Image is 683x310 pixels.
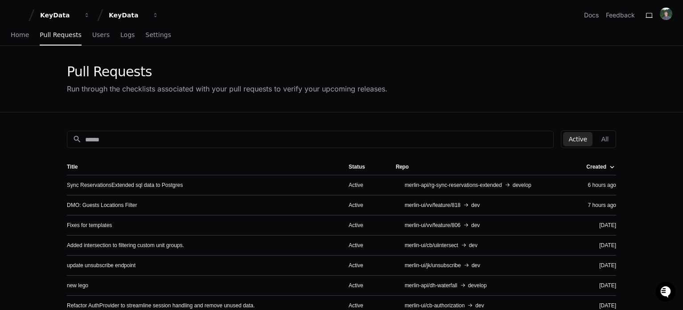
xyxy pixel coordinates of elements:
div: Start new chat [30,66,146,75]
a: DMO: Guests Locations Filter [67,202,137,209]
span: merlin-ui/jk/unsubscribe [405,262,461,269]
span: Home [11,32,29,37]
img: 1736555170064-99ba0984-63c1-480f-8ee9-699278ef63ed [9,66,25,83]
button: KeyData [105,7,162,23]
div: Created [586,163,606,170]
div: KeyData [40,11,78,20]
div: Active [349,222,382,229]
span: merlin-ui/cb/uiintersect [405,242,458,249]
a: new lego [67,282,88,289]
button: Start new chat [152,69,162,80]
div: Run through the checklists associated with your pull requests to verify your upcoming releases. [67,83,387,94]
div: Active [349,302,382,309]
th: Repo [389,159,572,175]
span: dev [472,262,480,269]
img: PlayerZero [9,9,27,27]
div: [DATE] [578,282,616,289]
span: merlin-ui/cb-authorization [405,302,465,309]
a: update unsubscribe endpoint [67,262,136,269]
div: Pull Requests [67,64,387,80]
a: Powered byPylon [63,93,108,100]
a: Home [11,25,29,45]
div: Title [67,163,78,170]
a: Settings [145,25,171,45]
div: Active [349,242,382,249]
div: We're available if you need us! [30,75,113,83]
div: Active [349,262,382,269]
img: ACg8ocIEeX9Vk0svEYpAPFDMhL7Mv5bLkXnhBMfxk4uwyZXLFApZsA=s96-c [660,8,672,20]
div: [DATE] [578,242,616,249]
div: KeyData [109,11,147,20]
button: All [596,132,614,146]
div: [DATE] [578,302,616,309]
a: Docs [584,11,599,20]
a: Logs [120,25,135,45]
a: Fixes for templates [67,222,112,229]
a: Sync ReservationsExtended sql data to Postgres [67,182,183,189]
mat-icon: search [73,135,82,144]
span: dev [469,242,477,249]
div: Status [349,163,365,170]
div: [DATE] [578,222,616,229]
div: Active [349,202,382,209]
span: Settings [145,32,171,37]
a: Users [92,25,110,45]
span: dev [471,202,480,209]
span: develop [513,182,531,189]
span: merlin-api/rg-sync-reservations-extended [405,182,502,189]
div: Created [586,163,614,170]
span: dev [471,222,480,229]
div: 7 hours ago [578,202,616,209]
div: Status [349,163,382,170]
span: Logs [120,32,135,37]
div: 6 hours ago [578,182,616,189]
span: merlin-ui/vv/feature/806 [405,222,461,229]
a: Pull Requests [40,25,81,45]
iframe: Open customer support [654,281,679,305]
span: merlin-ui/vv/feature/818 [405,202,461,209]
span: dev [475,302,484,309]
div: Active [349,182,382,189]
a: Refactor AuthProvider to streamline session handling and remove unused data. [67,302,255,309]
a: Added intersection to filtering custom unit groups. [67,242,184,249]
div: Active [349,282,382,289]
div: Title [67,163,334,170]
button: Feedback [606,11,635,20]
span: develop [468,282,487,289]
div: [DATE] [578,262,616,269]
span: merlin-api/dh-waterfall [405,282,457,289]
div: Welcome [9,36,162,50]
button: KeyData [37,7,94,23]
span: Pull Requests [40,32,81,37]
span: Users [92,32,110,37]
button: Active [563,132,592,146]
span: Pylon [89,94,108,100]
